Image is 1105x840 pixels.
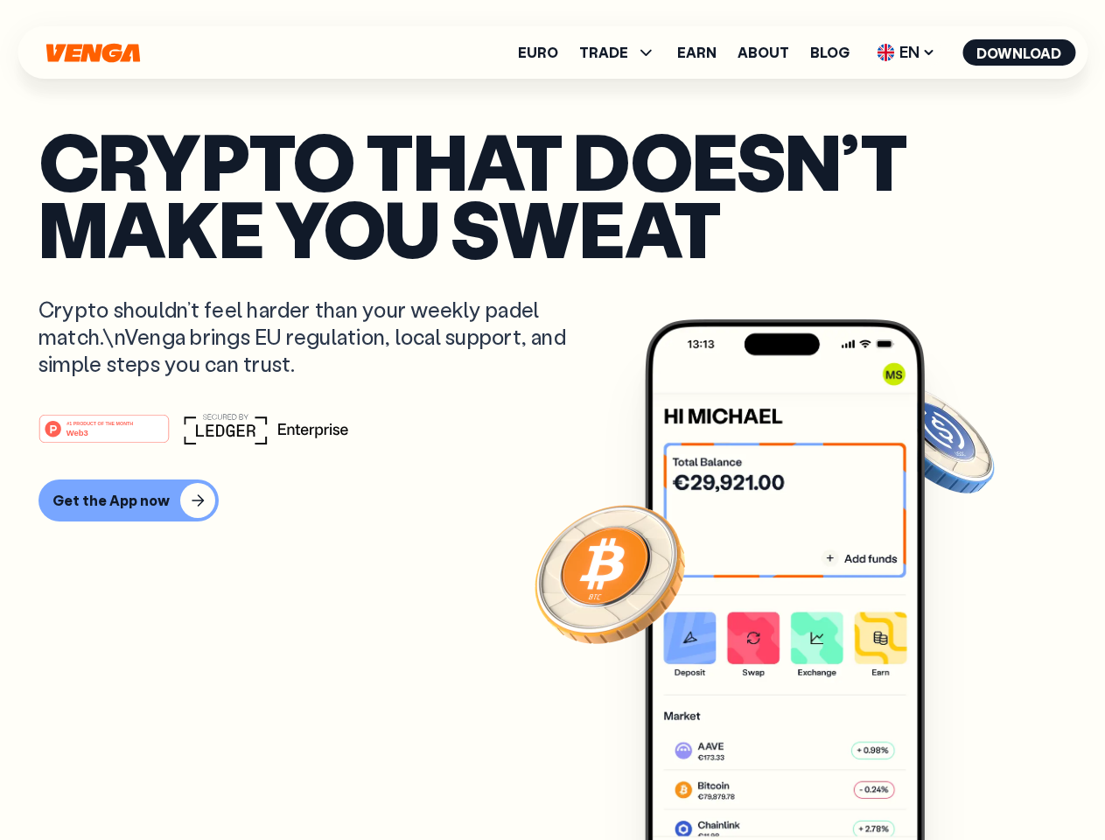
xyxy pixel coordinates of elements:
a: Get the App now [38,479,1067,521]
span: EN [871,38,941,66]
a: Euro [518,45,558,59]
span: TRADE [579,42,656,63]
img: USDC coin [872,376,998,502]
img: flag-uk [877,44,894,61]
span: TRADE [579,45,628,59]
p: Crypto shouldn’t feel harder than your weekly padel match.\nVenga brings EU regulation, local sup... [38,296,591,378]
a: Blog [810,45,850,59]
button: Download [962,39,1075,66]
a: Earn [677,45,717,59]
tspan: Web3 [66,427,88,437]
a: #1 PRODUCT OF THE MONTHWeb3 [38,424,170,447]
img: Bitcoin [531,494,689,652]
a: About [738,45,789,59]
button: Get the App now [38,479,219,521]
svg: Home [44,43,142,63]
tspan: #1 PRODUCT OF THE MONTH [66,420,133,425]
p: Crypto that doesn’t make you sweat [38,127,1067,261]
div: Get the App now [52,492,170,509]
